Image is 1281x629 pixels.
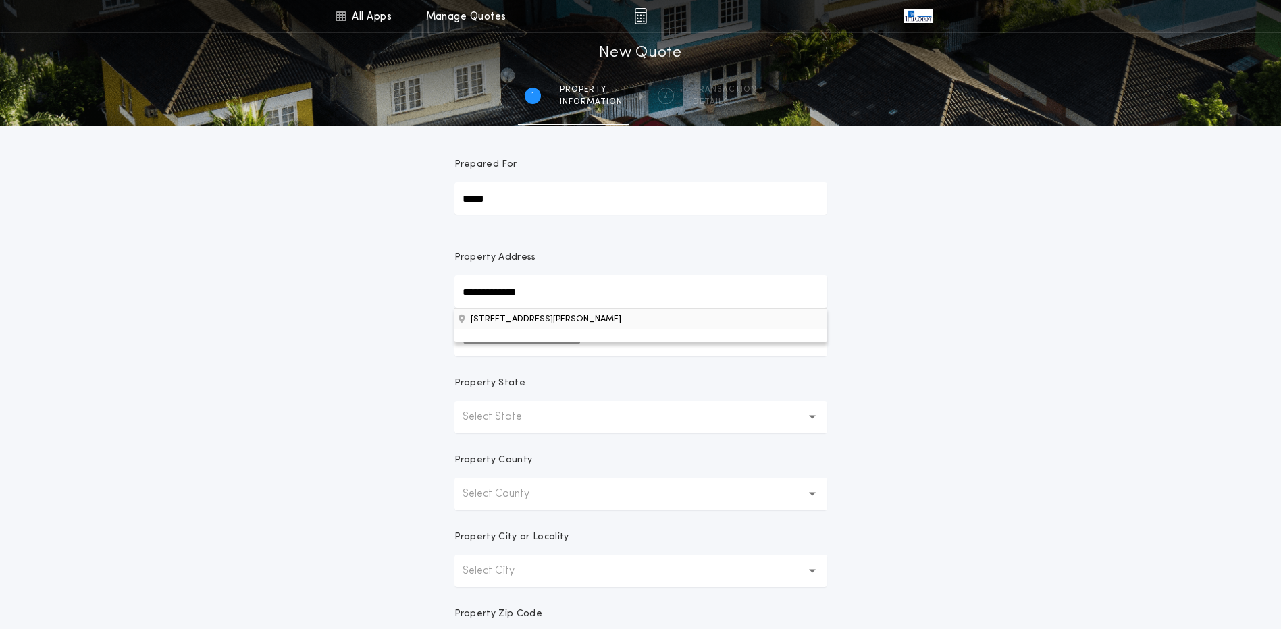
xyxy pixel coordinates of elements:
[454,478,827,510] button: Select County
[531,90,534,101] h2: 1
[693,97,757,107] span: details
[454,377,525,390] p: Property State
[454,555,827,587] button: Select City
[454,454,533,467] p: Property County
[560,97,623,107] span: information
[454,182,827,215] input: Prepared For
[454,530,569,544] p: Property City or Locality
[463,486,551,502] p: Select County
[454,308,827,329] button: Property Address
[663,90,668,101] h2: 2
[560,84,623,95] span: Property
[463,563,536,579] p: Select City
[454,158,517,171] p: Prepared For
[599,43,681,64] h1: New Quote
[693,84,757,95] span: Transaction
[454,607,542,621] p: Property Zip Code
[904,9,932,23] img: vs-icon
[454,401,827,433] button: Select State
[463,409,544,425] p: Select State
[634,8,647,24] img: img
[454,251,827,265] p: Property Address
